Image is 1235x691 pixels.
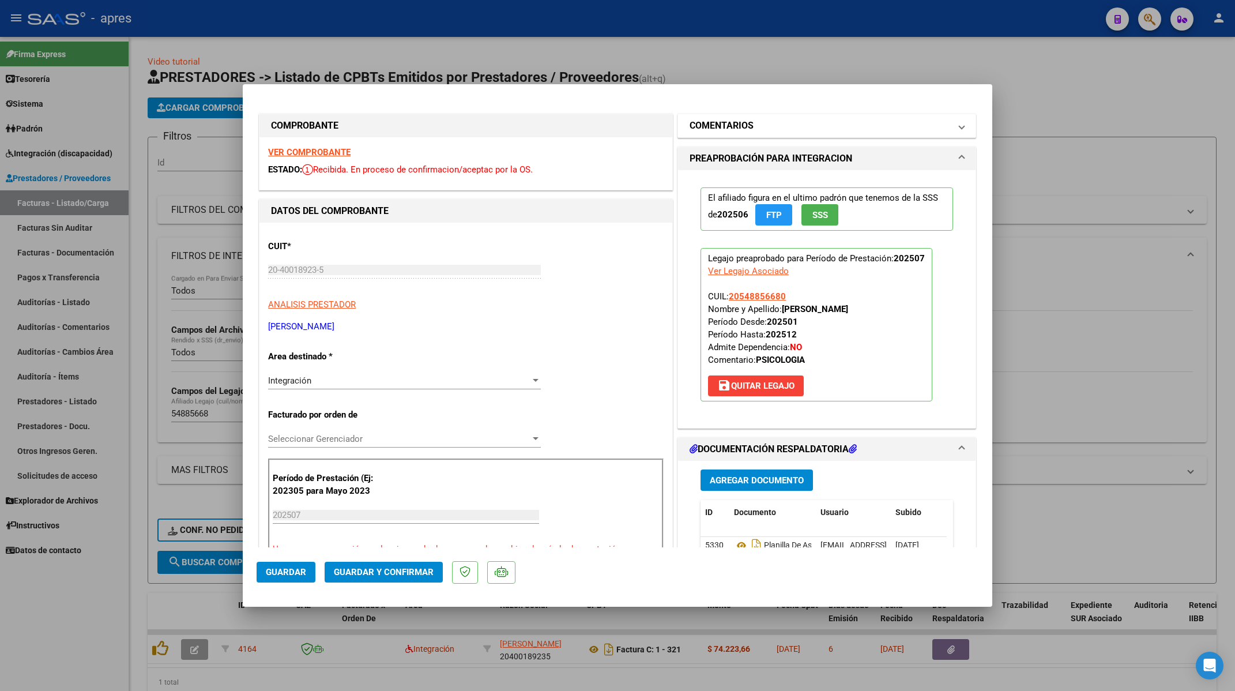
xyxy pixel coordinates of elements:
[266,567,306,577] span: Guardar
[766,329,797,340] strong: 202512
[257,562,315,583] button: Guardar
[268,434,530,444] span: Seleccionar Gerenciador
[268,320,664,333] p: [PERSON_NAME]
[273,472,389,498] p: Período de Prestación (Ej: 202305 para Mayo 2023
[734,508,776,517] span: Documento
[690,442,857,456] h1: DOCUMENTACIÓN RESPALDATORIA
[678,147,976,170] mat-expansion-panel-header: PREAPROBACIÓN PARA INTEGRACION
[755,204,792,226] button: FTP
[708,291,848,365] span: CUIL: Nombre y Apellido: Período Desde: Período Hasta: Admite Dependencia:
[708,265,789,277] div: Ver Legajo Asociado
[268,375,311,386] span: Integración
[701,470,813,491] button: Agregar Documento
[767,317,798,327] strong: 202501
[268,408,387,422] p: Facturado por orden de
[717,209,748,220] strong: 202506
[705,508,713,517] span: ID
[816,500,891,525] datatable-header-cell: Usuario
[708,375,804,396] button: Quitar Legajo
[268,164,302,175] span: ESTADO:
[701,248,932,401] p: Legajo preaprobado para Período de Prestación:
[729,500,816,525] datatable-header-cell: Documento
[717,378,731,392] mat-icon: save
[717,381,795,391] span: Quitar Legajo
[271,120,338,131] strong: COMPROBANTE
[273,543,659,556] p: Una vez que se asoció a un legajo aprobado no se puede cambiar el período de prestación.
[820,508,849,517] span: Usuario
[895,508,921,517] span: Subido
[678,114,976,137] mat-expansion-panel-header: COMENTARIOS
[894,253,925,264] strong: 202507
[749,536,764,554] i: Descargar documento
[268,147,351,157] a: VER COMPROBANTE
[820,540,1016,550] span: [EMAIL_ADDRESS][DOMAIN_NAME] - [PERSON_NAME]
[678,438,976,461] mat-expansion-panel-header: DOCUMENTACIÓN RESPALDATORIA
[334,567,434,577] span: Guardar y Confirmar
[812,210,828,220] span: SSS
[302,164,533,175] span: Recibida. En proceso de confirmacion/aceptac por la OS.
[268,240,387,253] p: CUIT
[1196,652,1223,679] div: Open Intercom Messenger
[710,475,804,486] span: Agregar Documento
[790,342,802,352] strong: NO
[268,299,356,310] span: ANALISIS PRESTADOR
[708,355,805,365] span: Comentario:
[766,210,782,220] span: FTP
[895,540,919,550] span: [DATE]
[705,540,724,550] span: 5330
[271,205,389,216] strong: DATOS DEL COMPROBANTE
[690,119,754,133] h1: COMENTARIOS
[801,204,838,226] button: SSS
[690,152,852,166] h1: PREAPROBACIÓN PARA INTEGRACION
[325,562,443,583] button: Guardar y Confirmar
[268,350,387,363] p: Area destinado *
[701,187,953,231] p: El afiliado figura en el ultimo padrón que tenemos de la SSS de
[891,500,948,525] datatable-header-cell: Subido
[734,541,839,550] span: Planilla De Asistencia
[701,500,729,525] datatable-header-cell: ID
[756,355,805,365] strong: PSICOLOGIA
[782,304,848,314] strong: [PERSON_NAME]
[729,291,786,302] span: 20548856680
[678,170,976,428] div: PREAPROBACIÓN PARA INTEGRACION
